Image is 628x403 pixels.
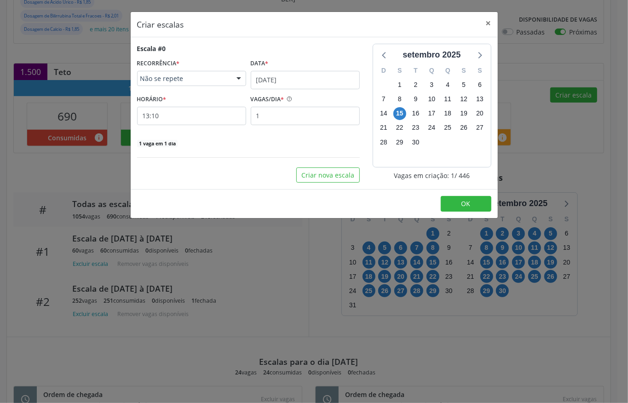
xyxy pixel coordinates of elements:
span: quinta-feira, 11 de setembro de 2025 [441,93,454,106]
div: D [376,63,392,78]
div: Q [440,63,456,78]
span: terça-feira, 30 de setembro de 2025 [409,136,422,149]
div: S [456,63,472,78]
span: quinta-feira, 25 de setembro de 2025 [441,121,454,134]
span: segunda-feira, 8 de setembro de 2025 [393,93,406,106]
div: setembro 2025 [399,49,464,61]
span: sábado, 13 de setembro de 2025 [473,93,486,106]
div: S [392,63,408,78]
div: Vagas em criação: 1 [373,171,491,180]
span: sábado, 6 de setembro de 2025 [473,78,486,91]
input: 00:00 [137,107,246,125]
label: VAGAS/DIA [251,92,284,107]
span: terça-feira, 16 de setembro de 2025 [409,107,422,120]
label: HORÁRIO [137,92,167,107]
span: OK [461,199,471,208]
span: quarta-feira, 3 de setembro de 2025 [425,78,438,91]
span: quinta-feira, 4 de setembro de 2025 [441,78,454,91]
span: sexta-feira, 12 de setembro de 2025 [457,93,470,106]
span: segunda-feira, 22 de setembro de 2025 [393,121,406,134]
span: sexta-feira, 5 de setembro de 2025 [457,78,470,91]
span: quarta-feira, 17 de setembro de 2025 [425,107,438,120]
span: quarta-feira, 24 de setembro de 2025 [425,121,438,134]
span: sábado, 27 de setembro de 2025 [473,121,486,134]
h5: Criar escalas [137,18,184,30]
span: domingo, 14 de setembro de 2025 [377,107,390,120]
span: quinta-feira, 18 de setembro de 2025 [441,107,454,120]
span: 1 vaga em 1 dia [137,140,178,147]
ion-icon: help circle outline [284,92,293,102]
label: RECORRÊNCIA [137,57,180,71]
span: terça-feira, 9 de setembro de 2025 [409,93,422,106]
button: OK [441,196,491,212]
span: sábado, 20 de setembro de 2025 [473,107,486,120]
span: terça-feira, 2 de setembro de 2025 [409,78,422,91]
div: Escala #0 [137,44,166,53]
span: segunda-feira, 1 de setembro de 2025 [393,78,406,91]
div: T [408,63,424,78]
button: Close [479,12,498,35]
span: domingo, 7 de setembro de 2025 [377,93,390,106]
span: sexta-feira, 19 de setembro de 2025 [457,107,470,120]
input: Selecione uma data [251,71,360,89]
span: segunda-feira, 29 de setembro de 2025 [393,136,406,149]
span: domingo, 28 de setembro de 2025 [377,136,390,149]
span: segunda-feira, 15 de setembro de 2025 [393,107,406,120]
label: Data [251,57,269,71]
div: Q [424,63,440,78]
span: / 446 [455,171,470,180]
span: Não se repete [140,74,227,83]
span: domingo, 21 de setembro de 2025 [377,121,390,134]
div: S [472,63,488,78]
span: quarta-feira, 10 de setembro de 2025 [425,93,438,106]
button: Criar nova escala [296,167,360,183]
span: sexta-feira, 26 de setembro de 2025 [457,121,470,134]
span: terça-feira, 23 de setembro de 2025 [409,121,422,134]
